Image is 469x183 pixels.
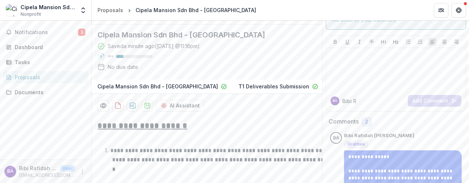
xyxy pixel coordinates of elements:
[97,100,109,111] button: Preview 7e2704f6-e27b-4d4c-a58f-13dd7678c533-5.pdf
[95,5,259,15] nav: breadcrumb
[347,142,365,147] span: Grantee
[391,37,400,46] button: Heading 2
[416,37,425,46] button: Ordered List
[60,165,75,172] p: User
[78,29,85,36] span: 3
[108,42,200,50] div: Saved a minute ago ( [DATE] @ 11:16pm )
[156,100,204,111] button: AI Assistant
[21,11,41,18] span: Nonprofit
[108,54,113,59] p: 20 %
[97,83,218,90] p: Cipela Mansion Sdn Bhd - [GEOGRAPHIC_DATA]
[451,3,466,18] button: Get Help
[408,95,461,107] button: Add Comment
[108,63,138,71] div: No due date
[333,136,339,140] div: Bibi Rafidah Mohd Amin
[97,6,123,14] div: Proposals
[15,29,78,36] span: Notifications
[7,169,14,174] div: Bibi Rafidah Mohd Amin
[112,100,124,111] button: download-proposal
[3,41,88,53] a: Dashboard
[15,58,82,66] div: Tasks
[19,172,75,179] p: [EMAIL_ADDRESS][DOMAIN_NAME]
[97,30,305,39] h2: Cipela Mansion Sdn Bhd - [GEOGRAPHIC_DATA]
[21,3,75,11] div: Cipela Mansion Sdn Bhd
[365,119,368,125] span: 2
[136,6,256,14] div: Cipela Mansion Sdn Bhd - [GEOGRAPHIC_DATA]
[355,37,364,46] button: Italicize
[434,3,448,18] button: Partners
[95,5,126,15] a: Proposals
[78,3,88,18] button: Open entity switcher
[344,132,414,139] p: Bibi Rafidah [PERSON_NAME]
[440,37,449,46] button: Align Center
[3,26,88,38] button: Notifications3
[452,37,461,46] button: Align Right
[404,37,413,46] button: Bullet List
[15,43,82,51] div: Dashboard
[127,100,139,111] button: download-proposal
[343,37,352,46] button: Underline
[333,99,337,103] div: Bibi Rafidah Mohd Amin
[367,37,376,46] button: Strike
[78,167,87,176] button: More
[19,164,57,172] p: Bibi Rafidah [PERSON_NAME]
[329,118,359,125] h2: Comments
[379,37,388,46] button: Heading 1
[3,86,88,98] a: Documents
[3,56,88,68] a: Tasks
[141,100,153,111] button: download-proposal
[3,71,88,83] a: Proposals
[239,83,309,90] p: T1 Deliverables Submission
[428,37,437,46] button: Align Left
[15,88,82,96] div: Documents
[331,37,340,46] button: Bold
[6,4,18,16] img: Cipela Mansion Sdn Bhd
[15,73,82,81] div: Proposals
[342,97,357,105] p: Bibi R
